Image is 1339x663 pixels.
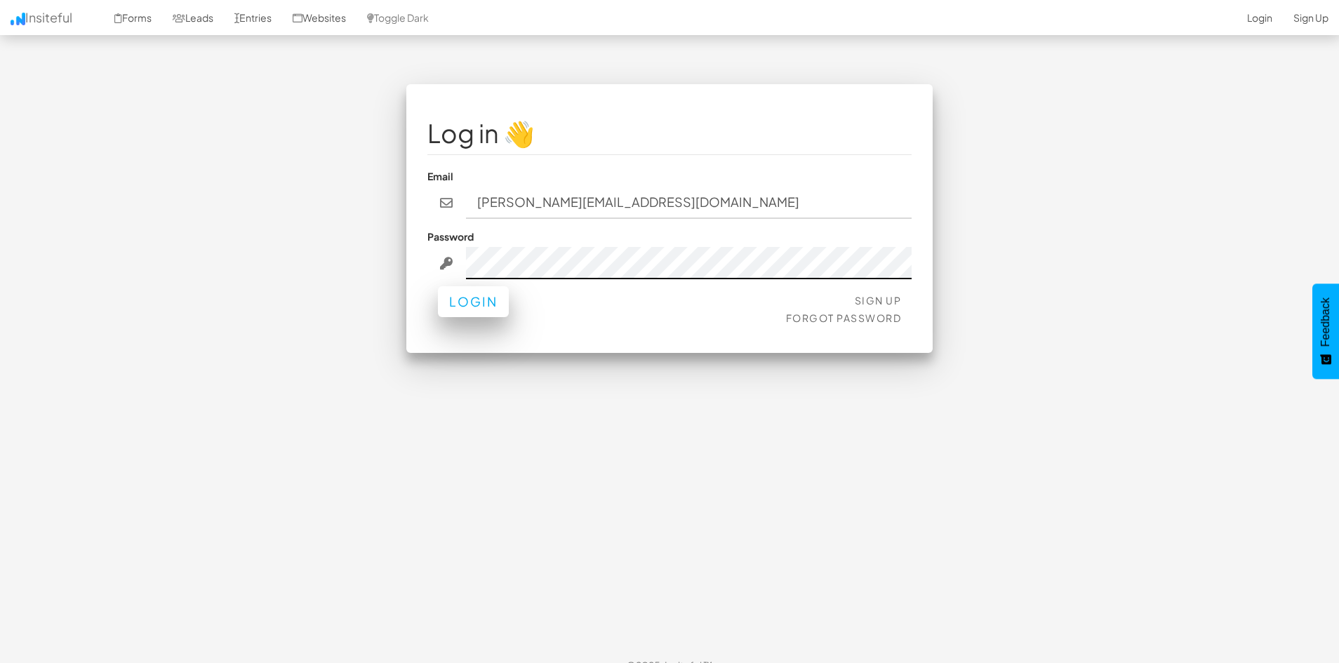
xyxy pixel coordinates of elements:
a: Forgot Password [786,312,902,324]
a: Sign Up [855,294,902,307]
span: Feedback [1319,297,1332,347]
label: Password [427,229,474,243]
input: john@doe.com [466,187,912,219]
h1: Log in 👋 [427,119,912,147]
img: icon.png [11,13,25,25]
button: Feedback - Show survey [1312,283,1339,379]
label: Email [427,169,453,183]
button: Login [438,286,509,317]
